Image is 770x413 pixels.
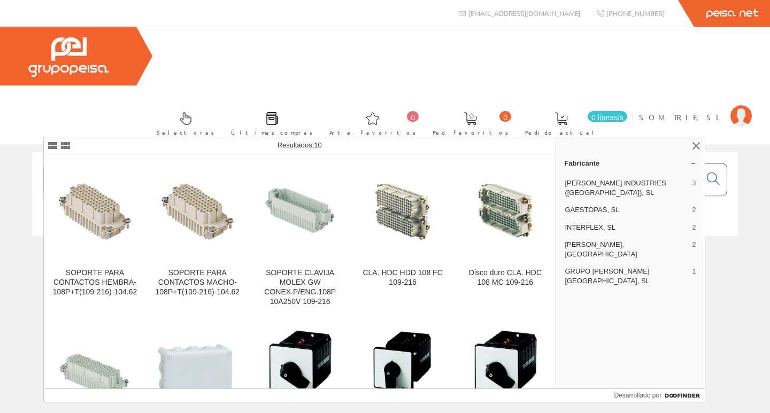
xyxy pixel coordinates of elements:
img: SOPORTE BASE MOLEX S-DD CONEXIÓN P/ENG. 108P 10A 250V 109-216 [52,344,137,408]
font: 3 [692,179,696,187]
font: Ped. favoritos [433,128,509,136]
font: INTERFLEX, SL [565,223,615,231]
font: SOM TRIE, SL [639,112,725,122]
img: Caja Plexo Lh 155x110x70 10 Conos [155,343,240,410]
font: [PERSON_NAME], [GEOGRAPHIC_DATA] [565,240,637,258]
font: 0 líneas/s [591,113,623,122]
a: SOPORTE PARA CONTACTOS MACHO-108P+T(109-216)-104.62 SOPORTE PARA CONTACTOS MACHO-108P+T(109-216)-... [147,155,249,319]
font: Fabricante [564,159,599,167]
img: SOPORTE PARA CONTACTOS HEMBRA-108P+T(109-216)-104.62 [52,169,137,254]
img: SOPORTE CLAVIJA MOLEX GW CONEX.P/ENG.108P 10A250V 109-216 [258,181,343,242]
font: GRUPO [PERSON_NAME] [GEOGRAPHIC_DATA], SL [565,267,649,285]
font: Desarrollado por [614,392,661,399]
img: SOPORTE PARA CONTACTOS MACHO-108P+T(109-216)-104.62 [155,169,240,254]
font: Selectores [157,128,214,136]
font: 2 [692,240,696,248]
img: CLA. HDC HDD 108 FC 109-216 [360,169,445,254]
font: [PERSON_NAME] INDUSTRIES ([GEOGRAPHIC_DATA]), SL [565,179,666,197]
font: SOPORTE PARA CONTACTOS MACHO-108P+T(109-216)-104.62 [156,268,240,296]
a: Disco duro CLA. HDC 108 MC 109-216 Disco duro CLA. HDC 108 MC 109-216 [455,155,557,319]
font: [EMAIL_ADDRESS][DOMAIN_NAME] [468,9,580,18]
font: Arte. favoritos [329,128,416,136]
a: Selectores [146,103,220,142]
font: SOPORTE CLAVIJA MOLEX GW CONEX.P/ENG.108P 10A250V 109-216 [264,268,336,306]
a: SOPORTE CLAVIJA MOLEX GW CONEX.P/ENG.108P 10A250V 109-216 SOPORTE CLAVIJA MOLEX GW CONEX.P/ENG.10... [249,155,351,319]
font: 10 [314,141,321,149]
font: [PHONE_NUMBER] [606,9,665,18]
a: CLA. HDC HDD 108 FC 109-216 CLA. HDC HDD 108 FC 109-216 [352,155,454,319]
font: Resultados: [278,141,314,149]
a: SOM TRIE, SL [639,103,752,113]
font: 1 [692,267,696,275]
font: SOPORTE PARA CONTACTOS HEMBRA-108P+T(109-216)-104.62 [53,268,137,296]
font: Últimas compras [231,128,313,136]
font: Pedido actual [525,128,598,136]
a: Desarrollado por [614,389,705,402]
img: Disco duro CLA. HDC 108 MC 109-216 [463,169,548,254]
font: CLA. HDC HDD 108 FC 109-216 [363,268,442,286]
font: 0 [411,113,415,122]
font: 0 [503,113,507,122]
a: Fabricante [556,154,705,172]
img: Grupo Peisa [28,37,109,77]
font: 2 [692,223,696,231]
a: SOPORTE PARA CONTACTOS HEMBRA-108P+T(109-216)-104.62 SOPORTE PARA CONTACTOS HEMBRA-108P+T(109-216... [44,155,146,319]
font: Disco duro CLA. HDC 108 MC 109-216 [469,268,542,286]
a: Últimas compras [220,103,318,142]
font: GAESTOPAS, SL [565,206,619,214]
font: 2 [692,206,696,214]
